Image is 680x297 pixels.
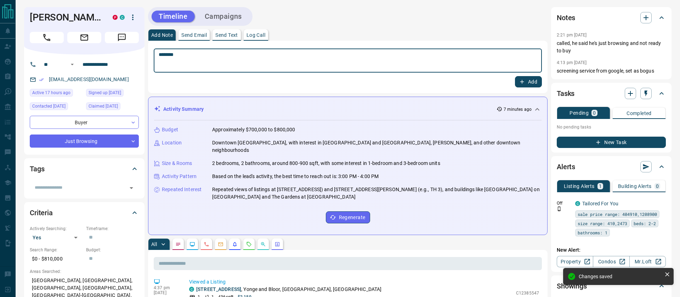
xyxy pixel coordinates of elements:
p: Building Alerts [618,184,652,189]
span: Call [30,32,64,43]
p: Listing Alerts [564,184,595,189]
div: condos.ca [120,15,125,20]
p: New Alert: [557,246,666,254]
div: Thu Aug 11 2022 [86,89,139,99]
p: Log Call [246,33,265,38]
svg: Agent Actions [274,241,280,247]
p: Repeated Interest [162,186,202,193]
div: Thu Aug 11 2022 [86,102,139,112]
span: size range: 410,2473 [578,220,627,227]
p: Downtown [GEOGRAPHIC_DATA], with interest in [GEOGRAPHIC_DATA] and [GEOGRAPHIC_DATA], [PERSON_NAM... [212,139,542,154]
a: Property [557,256,593,267]
h2: Notes [557,12,575,23]
a: Tailored For You [582,201,618,206]
span: Signed up [DATE] [89,89,121,96]
div: Mon Sep 15 2025 [30,89,83,99]
p: C12385547 [516,290,539,296]
h2: Alerts [557,161,575,172]
a: [STREET_ADDRESS] [196,286,241,292]
span: Claimed [DATE] [89,103,118,110]
div: condos.ca [575,201,580,206]
p: Budget: [86,247,139,253]
svg: Requests [246,241,252,247]
svg: Listing Alerts [232,241,238,247]
p: screening service from google, set as bogus [557,67,666,75]
p: $0 - $810,000 [30,253,83,265]
svg: Emails [218,241,223,247]
svg: Opportunities [260,241,266,247]
button: Campaigns [198,11,249,22]
svg: Notes [175,241,181,247]
p: called, he said he's just browsing and not ready to buy [557,40,666,55]
p: Send Text [215,33,238,38]
a: Condos [593,256,629,267]
p: Size & Rooms [162,160,192,167]
span: Contacted [DATE] [32,103,66,110]
p: [DATE] [154,290,178,295]
span: Active 17 hours ago [32,89,70,96]
span: Message [105,32,139,43]
a: Mr.Loft [629,256,666,267]
p: Activity Summary [163,105,204,113]
span: sale price range: 404910,1208900 [578,211,657,218]
h2: Tasks [557,88,574,99]
p: No pending tasks [557,122,666,132]
div: Alerts [557,158,666,175]
div: Notes [557,9,666,26]
p: Areas Searched: [30,268,139,275]
p: Actively Searching: [30,225,83,232]
svg: Calls [204,241,209,247]
h2: Showings [557,280,587,292]
svg: Lead Browsing Activity [189,241,195,247]
p: 1 [599,184,602,189]
div: Changes saved [579,274,662,279]
p: Location [162,139,182,147]
p: Off [557,200,571,206]
button: New Task [557,137,666,148]
p: Search Range: [30,247,83,253]
p: Add Note [151,33,173,38]
p: Completed [627,111,652,116]
p: 4:13 pm [DATE] [557,60,587,65]
p: 2:21 pm [DATE] [557,33,587,38]
div: Tags [30,160,139,177]
div: condos.ca [189,287,194,292]
p: 7 minutes ago [504,106,532,113]
div: Criteria [30,204,139,221]
span: Email [67,32,101,43]
span: beds: 2-2 [634,220,656,227]
div: Activity Summary7 minutes ago [154,103,542,116]
svg: Email Verified [39,77,44,82]
h1: [PERSON_NAME] [30,12,102,23]
p: Based on the lead's activity, the best time to reach out is: 3:00 PM - 4:00 PM [212,173,379,180]
button: Open [68,60,76,69]
p: Send Email [181,33,207,38]
p: 2 bedrooms, 2 bathrooms, around 800-900 sqft, with some interest in 1-bedroom and 3-bedroom units [212,160,440,167]
div: Buyer [30,116,139,129]
p: 0 [656,184,659,189]
p: 4:37 pm [154,285,178,290]
p: , Yonge and Bloor, [GEOGRAPHIC_DATA], [GEOGRAPHIC_DATA] [196,286,381,293]
div: Tasks [557,85,666,102]
button: Regenerate [326,211,370,223]
button: Timeline [152,11,195,22]
p: Activity Pattern [162,173,197,180]
svg: Push Notification Only [557,206,562,211]
a: [EMAIL_ADDRESS][DOMAIN_NAME] [49,76,129,82]
span: bathrooms: 1 [578,229,607,236]
div: Just Browsing [30,135,139,148]
p: Budget [162,126,178,133]
p: 0 [593,110,596,115]
p: Repeated views of listings at [STREET_ADDRESS]) and [STREET_ADDRESS][PERSON_NAME] (e.g., TH 3), a... [212,186,542,201]
h2: Tags [30,163,44,175]
p: Approximately $700,000 to $800,000 [212,126,295,133]
div: Showings [557,278,666,295]
p: Viewed a Listing [189,278,539,286]
div: Yes [30,232,83,243]
button: Add [515,76,542,87]
h2: Criteria [30,207,53,218]
p: Timeframe: [86,225,139,232]
p: Pending [569,110,589,115]
p: All [151,242,157,247]
button: Open [126,183,136,193]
